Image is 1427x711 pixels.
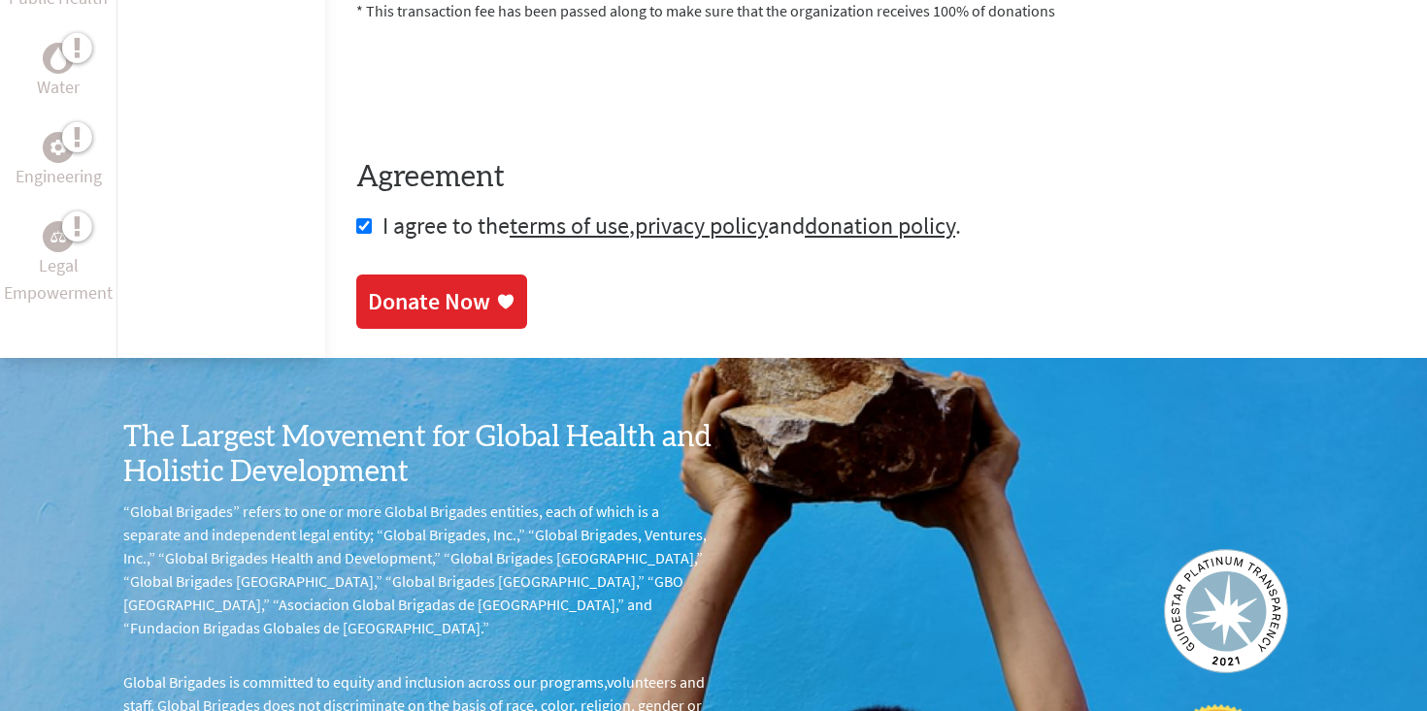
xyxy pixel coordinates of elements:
[4,221,113,307] a: Legal EmpowermentLegal Empowerment
[50,140,66,155] img: Engineering
[50,231,66,242] img: Legal Empowerment
[356,275,527,329] a: Donate Now
[510,210,629,241] a: terms of use
[43,132,74,163] div: Engineering
[43,43,74,74] div: Water
[16,163,102,190] p: Engineering
[43,221,74,252] div: Legal Empowerment
[16,132,102,190] a: EngineeringEngineering
[4,252,113,307] p: Legal Empowerment
[1164,549,1288,673] img: Guidestar 2019
[37,43,80,101] a: WaterWater
[50,48,66,70] img: Water
[368,286,490,317] div: Donate Now
[805,210,955,241] a: donation policy
[356,46,651,121] iframe: To enrich screen reader interactions, please activate Accessibility in Grammarly extension settings
[635,210,768,241] a: privacy policy
[356,160,1396,195] h4: Agreement
[382,210,961,241] span: I agree to the , and .
[123,420,713,490] h3: The Largest Movement for Global Health and Holistic Development
[37,74,80,101] p: Water
[123,500,713,639] p: “Global Brigades” refers to one or more Global Brigades entities, each of which is a separate and...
